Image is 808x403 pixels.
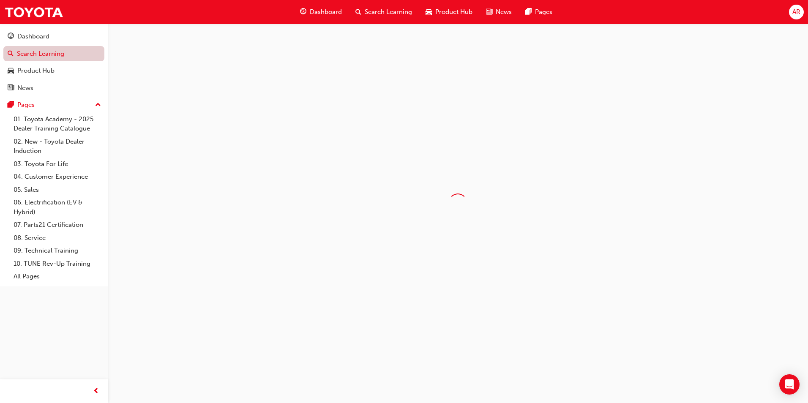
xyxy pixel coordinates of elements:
a: 07. Parts21 Certification [10,218,104,231]
a: 08. Service [10,231,104,245]
span: Dashboard [310,7,342,17]
span: up-icon [95,100,101,111]
span: pages-icon [525,7,532,17]
span: Pages [535,7,552,17]
span: guage-icon [300,7,306,17]
a: Product Hub [3,63,104,79]
span: news-icon [486,7,492,17]
span: News [496,7,512,17]
a: Search Learning [3,46,104,62]
a: 03. Toyota For Life [10,158,104,171]
a: News [3,80,104,96]
div: News [17,83,33,93]
a: search-iconSearch Learning [349,3,419,21]
a: 05. Sales [10,183,104,196]
span: pages-icon [8,101,14,109]
button: Pages [3,97,104,113]
a: 06. Electrification (EV & Hybrid) [10,196,104,218]
div: Dashboard [17,32,49,41]
div: Open Intercom Messenger [779,374,800,395]
img: Trak [4,3,63,22]
span: guage-icon [8,33,14,41]
a: 10. TUNE Rev-Up Training [10,257,104,270]
button: AR [789,5,804,19]
div: Pages [17,100,35,110]
a: Dashboard [3,29,104,44]
a: 04. Customer Experience [10,170,104,183]
span: search-icon [8,50,14,58]
span: news-icon [8,84,14,92]
span: Search Learning [365,7,412,17]
a: 09. Technical Training [10,244,104,257]
span: Product Hub [435,7,472,17]
span: search-icon [355,7,361,17]
span: car-icon [426,7,432,17]
div: Product Hub [17,66,55,76]
button: DashboardSearch LearningProduct HubNews [3,27,104,97]
a: car-iconProduct Hub [419,3,479,21]
span: AR [792,7,800,17]
a: 02. New - Toyota Dealer Induction [10,135,104,158]
a: news-iconNews [479,3,519,21]
span: prev-icon [93,386,99,397]
span: car-icon [8,67,14,75]
a: 01. Toyota Academy - 2025 Dealer Training Catalogue [10,113,104,135]
a: guage-iconDashboard [293,3,349,21]
a: All Pages [10,270,104,283]
a: pages-iconPages [519,3,559,21]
